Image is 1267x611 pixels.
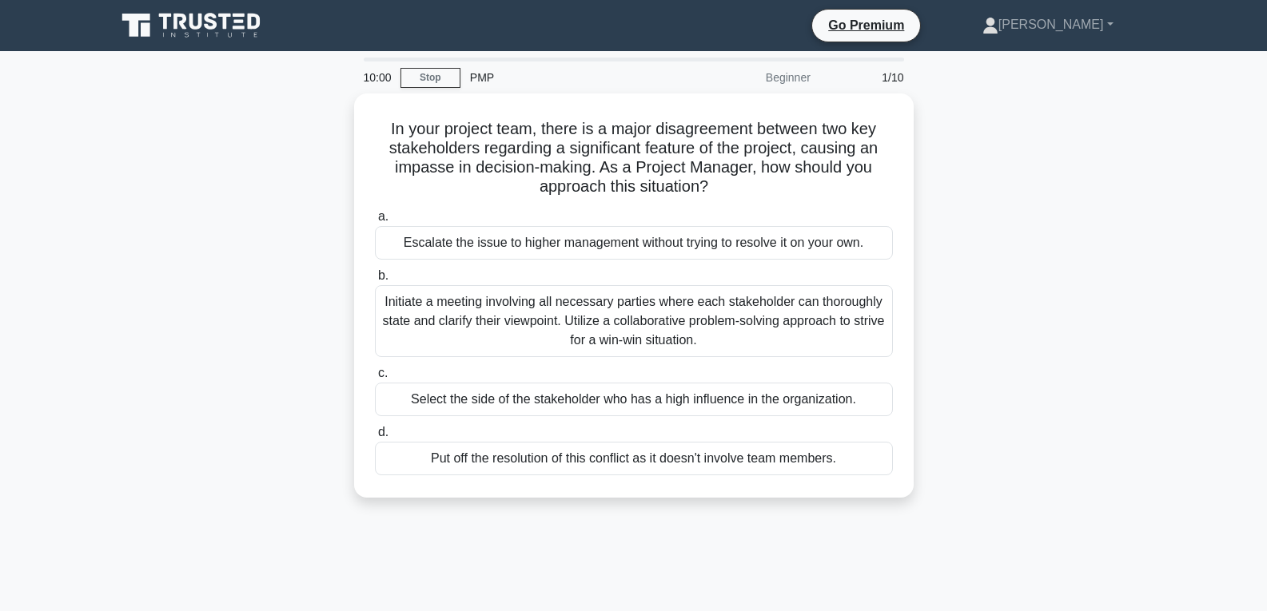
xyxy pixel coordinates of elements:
div: Initiate a meeting involving all necessary parties where each stakeholder can thoroughly state an... [375,285,893,357]
a: [PERSON_NAME] [944,9,1152,41]
div: 10:00 [354,61,400,93]
span: d. [378,425,388,438]
a: Go Premium [819,15,914,35]
div: Put off the resolution of this conflict as it doesn't involve team members. [375,442,893,475]
div: 1/10 [820,61,914,93]
h5: In your project team, there is a major disagreement between two key stakeholders regarding a sign... [373,119,894,197]
span: a. [378,209,388,223]
div: Beginner [680,61,820,93]
div: PMP [460,61,680,93]
span: c. [378,366,388,379]
div: Escalate the issue to higher management without trying to resolve it on your own. [375,226,893,260]
span: b. [378,268,388,282]
a: Stop [400,68,460,88]
div: Select the side of the stakeholder who has a high influence in the organization. [375,383,893,416]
